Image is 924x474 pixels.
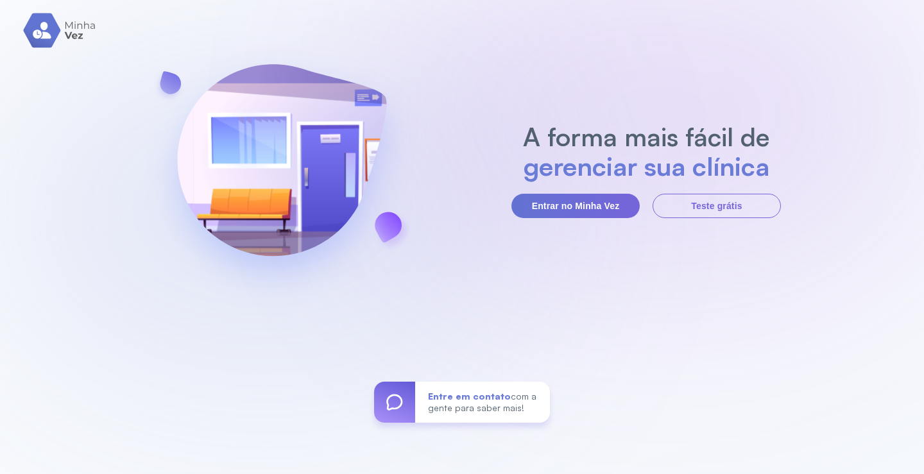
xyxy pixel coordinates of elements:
[653,194,781,218] button: Teste grátis
[143,30,420,309] img: banner-login.svg
[428,391,511,402] span: Entre em contato
[517,122,776,151] h2: A forma mais fácil de
[23,13,97,48] img: logo.svg
[511,194,640,218] button: Entrar no Minha Vez
[517,151,776,181] h2: gerenciar sua clínica
[374,382,550,423] a: Entre em contatocom a gente para saber mais!
[415,382,550,423] div: com a gente para saber mais!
